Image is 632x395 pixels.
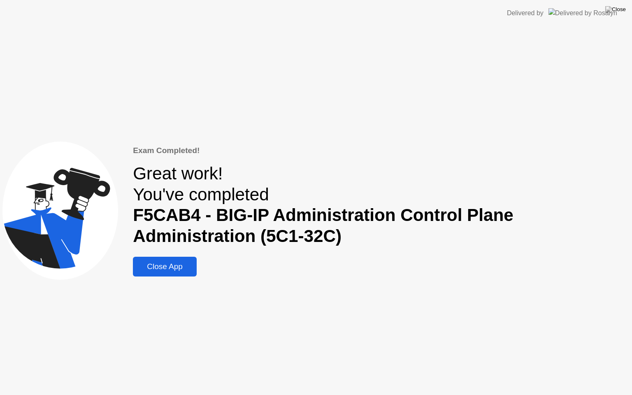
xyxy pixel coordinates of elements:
div: Delivered by [507,8,544,18]
b: F5CAB4 - BIG-IP Administration Control Plane Administration (5C1-32C) [133,205,513,246]
div: Close App [135,262,194,271]
img: Close [605,6,626,13]
div: Exam Completed! [133,145,630,157]
button: Close App [133,257,197,276]
img: Delivered by Rosalyn [548,8,617,18]
div: Great work! You've completed [133,163,630,247]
